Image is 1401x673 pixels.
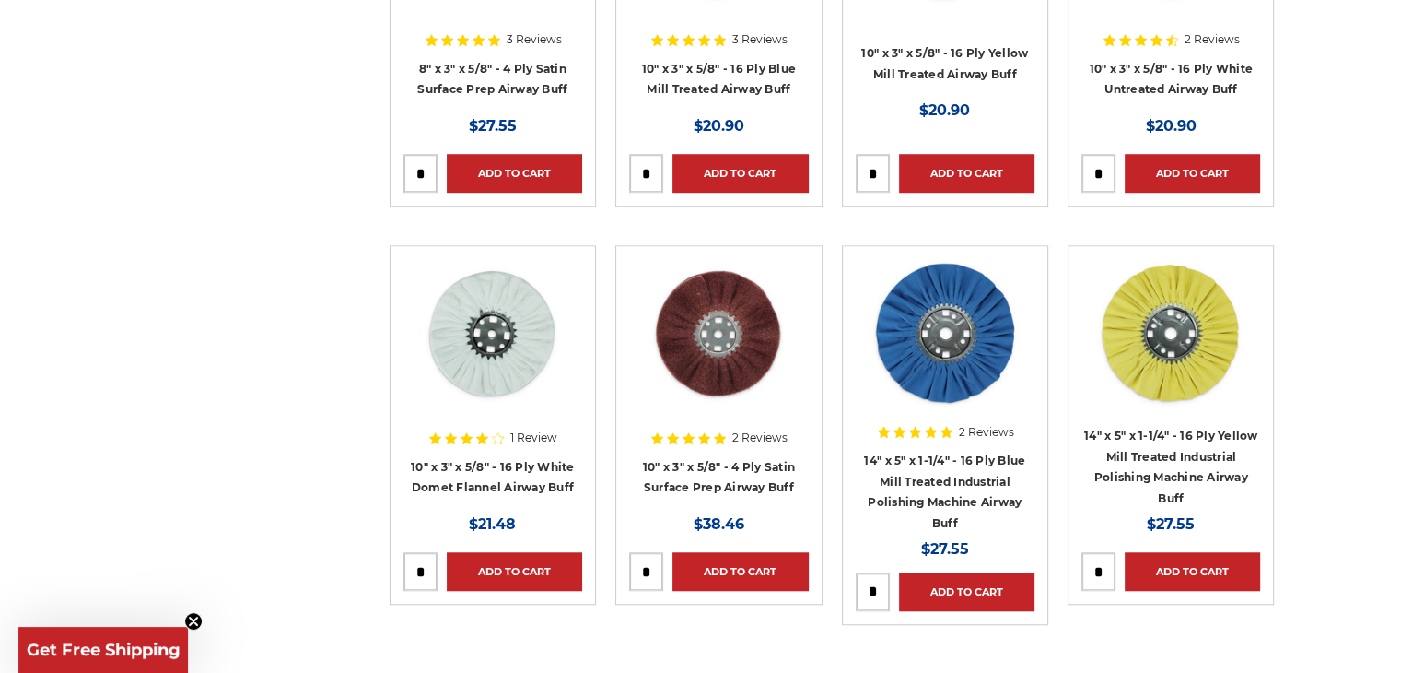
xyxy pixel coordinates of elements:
span: 3 Reviews [732,34,788,45]
a: Add to Cart [447,552,582,591]
img: 14 inch blue mill treated polishing machine airway buffing wheel [871,259,1019,407]
span: 2 Reviews [732,432,788,443]
span: $27.55 [921,540,969,558]
span: $27.55 [469,117,517,135]
a: Add to Cart [672,154,808,193]
span: $20.90 [919,101,970,119]
a: 14 inch blue mill treated polishing machine airway buffing wheel [856,259,1034,438]
a: Add to Cart [672,552,808,591]
span: $21.48 [469,515,516,533]
a: Add to Cart [899,154,1034,193]
a: 8" x 3" x 5/8" - 4 Ply Satin Surface Prep Airway Buff [417,62,567,97]
a: 10 inch satin surface prep airway buffing wheel [629,259,808,438]
span: $38.46 [694,515,744,533]
span: $27.55 [1147,515,1195,533]
a: Add to Cart [1125,552,1260,591]
span: 2 Reviews [1185,34,1240,45]
a: 10 inch airway polishing wheel white domet flannel [403,259,582,438]
a: Add to Cart [447,154,582,193]
a: 14" x 5" x 1-1/4" - 16 Ply Blue Mill Treated Industrial Polishing Machine Airway Buff [864,454,1025,530]
a: 10" x 3" x 5/8" - 4 Ply Satin Surface Prep Airway Buff [643,460,795,495]
span: Get Free Shipping [27,640,181,660]
img: 14 inch yellow mill treated Polishing Machine Airway Buff [1097,259,1244,407]
img: 10 inch satin surface prep airway buffing wheel [645,259,792,407]
a: 10" x 3" x 5/8" - 16 Ply Blue Mill Treated Airway Buff [642,62,796,97]
span: $20.90 [694,117,744,135]
button: Close teaser [184,612,203,631]
a: 10" x 3" x 5/8" - 16 Ply White Untreated Airway Buff [1089,62,1253,97]
span: 1 Review [510,432,557,443]
span: $20.90 [1146,117,1197,135]
a: 10" x 3" x 5/8" - 16 Ply Yellow Mill Treated Airway Buff [861,46,1028,81]
div: Get Free ShippingClose teaser [18,627,188,673]
a: Add to Cart [1125,154,1260,193]
a: 14 inch yellow mill treated Polishing Machine Airway Buff [1081,259,1260,438]
a: Add to Cart [899,573,1034,611]
img: 10 inch airway polishing wheel white domet flannel [419,259,566,407]
a: 10" x 3" x 5/8" - 16 Ply White Domet Flannel Airway Buff [411,460,575,495]
span: 3 Reviews [507,34,562,45]
a: 14" x 5" x 1-1/4" - 16 Ply Yellow Mill Treated Industrial Polishing Machine Airway Buff [1084,429,1257,505]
